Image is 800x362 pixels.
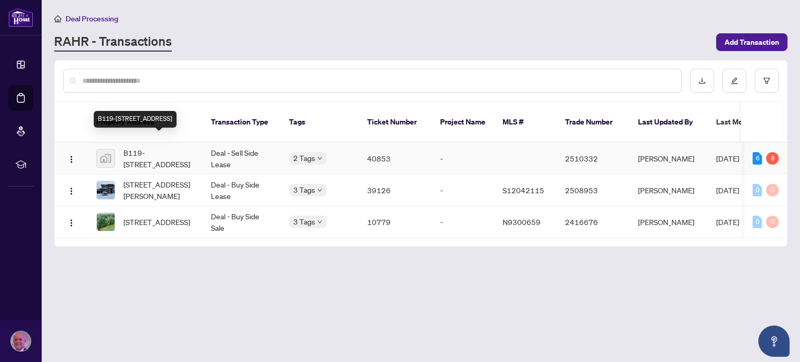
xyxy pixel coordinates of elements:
[716,154,739,163] span: [DATE]
[123,147,194,170] span: B119-[STREET_ADDRESS]
[317,219,322,224] span: down
[432,102,494,143] th: Project Name
[67,187,76,195] img: Logo
[203,102,281,143] th: Transaction Type
[317,188,322,193] span: down
[432,206,494,238] td: -
[293,216,315,228] span: 3 Tags
[722,69,746,93] button: edit
[359,143,432,174] td: 40853
[494,102,557,143] th: MLS #
[557,102,630,143] th: Trade Number
[63,182,80,198] button: Logo
[203,143,281,174] td: Deal - Sell Side Lease
[763,77,770,84] span: filter
[63,214,80,230] button: Logo
[123,179,194,202] span: [STREET_ADDRESS][PERSON_NAME]
[359,206,432,238] td: 10779
[281,102,359,143] th: Tags
[698,77,706,84] span: download
[203,206,281,238] td: Deal - Buy Side Sale
[724,34,779,51] span: Add Transaction
[67,155,76,164] img: Logo
[432,143,494,174] td: -
[716,185,739,195] span: [DATE]
[716,116,780,128] span: Last Modified Date
[432,174,494,206] td: -
[731,77,738,84] span: edit
[203,174,281,206] td: Deal - Buy Side Lease
[690,69,714,93] button: download
[63,150,80,167] button: Logo
[359,102,432,143] th: Ticket Number
[716,33,787,51] button: Add Transaction
[753,184,762,196] div: 0
[630,206,708,238] td: [PERSON_NAME]
[766,152,779,165] div: 8
[766,216,779,228] div: 0
[94,111,177,128] div: B119-[STREET_ADDRESS]
[753,216,762,228] div: 0
[630,102,708,143] th: Last Updated By
[66,14,118,23] span: Deal Processing
[317,156,322,161] span: down
[359,174,432,206] td: 39126
[88,102,203,143] th: Property Address
[753,152,762,165] div: 6
[11,331,31,351] img: Profile Icon
[97,213,115,231] img: thumbnail-img
[293,184,315,196] span: 3 Tags
[97,181,115,199] img: thumbnail-img
[557,206,630,238] td: 2416676
[630,174,708,206] td: [PERSON_NAME]
[97,149,115,167] img: thumbnail-img
[503,217,541,227] span: N9300659
[54,33,172,52] a: RAHR - Transactions
[503,185,544,195] span: S12042115
[630,143,708,174] td: [PERSON_NAME]
[716,217,739,227] span: [DATE]
[557,143,630,174] td: 2510332
[67,219,76,227] img: Logo
[766,184,779,196] div: 0
[123,216,190,228] span: [STREET_ADDRESS]
[54,15,61,22] span: home
[755,69,779,93] button: filter
[8,8,33,27] img: logo
[758,326,790,357] button: Open asap
[293,152,315,164] span: 2 Tags
[557,174,630,206] td: 2508953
